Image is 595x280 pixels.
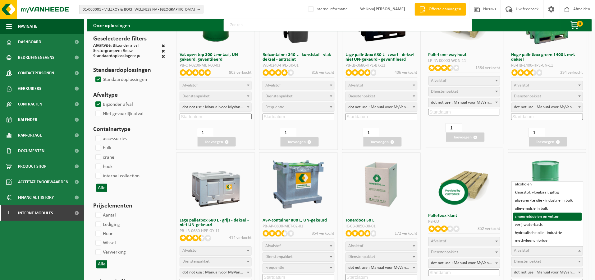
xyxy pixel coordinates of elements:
input: Zoeken [224,19,472,31]
label: Bijzonder afval [94,100,133,109]
span: dot not use : Manual voor MyVanheede [429,259,500,268]
span: Dienstenpakket [182,94,210,99]
div: : Bouw [93,49,133,54]
h3: Geselecteerde filters [93,34,165,44]
div: PB-LB-0680-HPE-GY-11 [180,229,251,233]
span: Afvalstof [431,239,446,244]
label: bulk [94,143,111,153]
label: Verwerking [94,248,126,257]
div: PB-HB-1400-HPE-GN-11 [511,63,583,68]
input: Startdatum [428,270,500,276]
img: PB-AP-0800-MET-02-01 [272,157,325,210]
button: Toevoegen [529,137,567,147]
p: 816 verkocht [312,69,335,76]
span: Offerte aanvragen [428,6,463,12]
button: Toevoegen [281,137,319,147]
li: hydraulische olie - industrie [513,229,582,237]
div: PB-AP-0800-MET-02-01 [263,224,334,229]
label: internal collection [94,171,140,181]
button: 01-000001 - VILLEROY & BOCH WELLNESS NV - [GEOGRAPHIC_DATA] [79,5,204,14]
span: Interne modules [18,205,53,221]
input: 1 [280,128,296,137]
li: olie-emulsie in bulk [513,205,582,213]
div: LP-PA-00000-WDN-11 [428,59,500,63]
span: dot not use : Manual voor MyVanheede [346,103,417,112]
label: Lediging [94,220,120,229]
p: 294 verkocht [561,69,583,76]
span: Dienstenpakket [182,259,210,264]
h3: Afvaltype [93,91,165,100]
label: crane [94,153,114,162]
h3: Prijselementen [93,201,165,211]
li: smeermiddelen en vetten [513,213,582,221]
p: 803 verkocht [229,69,252,76]
button: Toevoegen [364,137,402,147]
li: methyleenchloride [513,237,582,245]
h3: Hoge palletbox groen 1400 L met deksel [511,53,583,62]
button: 0 [560,19,591,31]
div: PB-CU [428,220,500,224]
div: WB-0240-HPE-BK-01 [263,63,334,68]
label: accessoiries [94,134,127,143]
span: Dienstenpakket [348,255,376,259]
span: Afvalstof [265,83,281,88]
h3: Lage palletbox 680 L - grijs - deksel - niet UN-gekeurd [180,218,251,227]
button: Alle [96,260,107,268]
span: Navigatie [18,19,37,34]
li: verf, waterbasis [513,221,582,229]
div: : ja [93,54,140,59]
span: dot not use : Manual voor MyVanheede [511,268,583,278]
span: 01-000001 - VILLEROY & BOCH WELLNESS NV - [GEOGRAPHIC_DATA] [83,5,195,14]
input: 1 [529,128,545,137]
input: Startdatum [180,114,251,120]
label: Aantal [94,211,116,220]
div: PB-OT-0200-MET-00-03 [180,63,251,68]
input: 1 [446,123,462,133]
input: Startdatum [511,114,583,120]
span: dot not use : Manual voor MyVanheede [512,103,583,112]
input: Startdatum [263,114,334,120]
button: Toevoegen [198,137,236,147]
a: Offerte aanvragen [415,3,466,16]
span: Frequentie [265,105,284,110]
li: kleurstof, vloeibaar, giftig [513,189,582,197]
span: Dienstenpakket [265,255,293,259]
span: dot not use : Manual voor MyVanheede [180,268,251,278]
li: alcoholen [513,180,582,189]
span: Rapportage [18,128,42,143]
h3: Pallet one way hout [428,53,500,57]
span: Dienstenpakket [265,94,293,99]
span: dot not use : Manual voor MyVanheede [346,264,417,273]
span: dot not use : Manual voor MyVanheede [180,103,251,112]
span: dot not use : Manual voor MyVanheede [429,98,500,107]
p: 414 verkocht [229,235,252,241]
button: Toevoegen [446,133,484,142]
span: Dienstenpakket [431,89,459,94]
span: Afvalstof [514,249,529,253]
img: LP-LD-00200-MET-21 [521,157,574,210]
span: dot not use : Manual voor MyVanheede [511,103,583,112]
span: Frequentie [265,266,284,270]
span: Acceptatievoorwaarden [18,174,68,190]
p: 172 verkocht [395,230,418,237]
span: Sectorgroepen [93,49,121,53]
h3: Rolcontainer 240 L - kunststof - vlak deksel - antraciet [263,53,334,62]
input: Startdatum [346,114,417,120]
span: Dienstenpakket [348,94,376,99]
span: dot not use : Manual voor MyVanheede [428,259,500,268]
label: Huur [94,229,113,239]
img: PB-CU [438,153,491,206]
span: Afvalstof [431,78,446,83]
button: Alle [96,184,107,192]
h3: Standaardoplossingen [93,66,165,75]
img: PB-LB-0680-HPE-GY-11 [189,157,242,210]
span: Kalender [18,112,37,128]
span: Contactpersonen [18,65,54,81]
span: dot not use : Manual voor MyVanheede [428,98,500,107]
label: Wissel [94,239,116,248]
div: IC-CB-0050-00-01 [346,224,417,229]
p: 854 verkocht [312,230,335,237]
span: Afvalstof [348,244,364,249]
label: Standaardoplossingen [94,75,147,84]
input: 1 [363,128,379,137]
